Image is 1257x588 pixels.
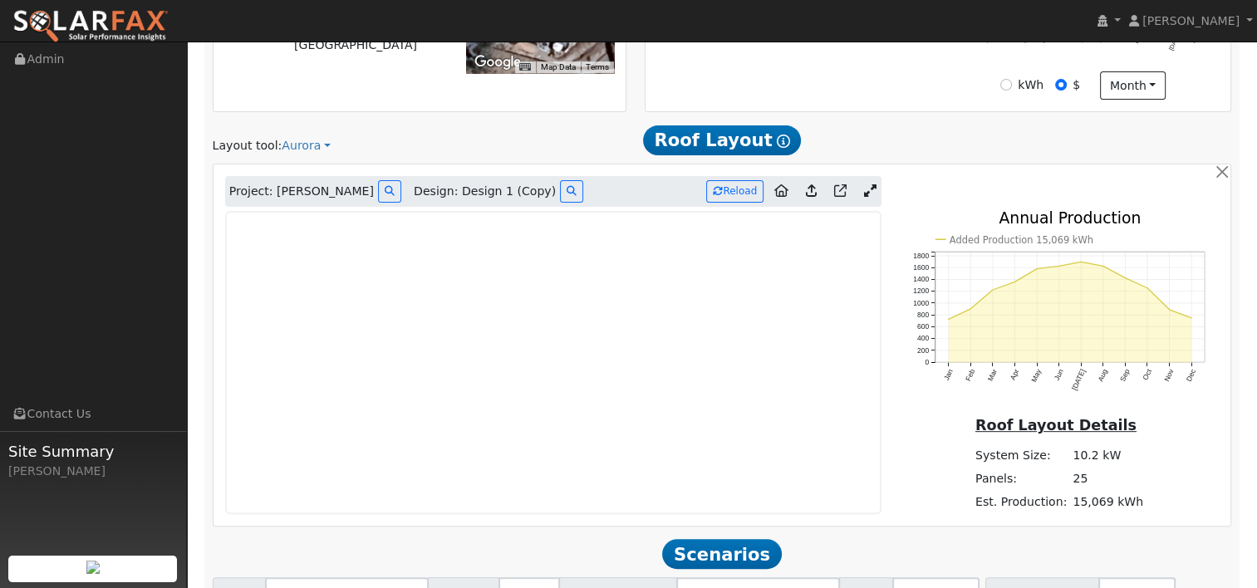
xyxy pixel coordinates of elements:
[1070,443,1147,467] td: 10.2 kW
[916,335,929,343] text: 400
[1029,368,1043,385] text: May
[541,61,576,73] button: Map Data
[941,368,954,382] text: Jan
[999,210,1141,228] text: Annual Production
[985,368,998,383] text: Mar
[1055,79,1067,91] input: $
[1115,31,1126,43] text: Apr
[969,307,971,310] circle: onclick=""
[470,51,525,73] a: Open this area in Google Maps (opens a new window)
[949,234,1093,246] text: Added Production 15,069 kWh
[827,179,853,205] a: Open in Aurora
[916,323,929,331] text: 600
[964,368,976,383] text: Feb
[1191,316,1193,319] circle: onclick=""
[1124,277,1127,279] circle: onclick=""
[1162,368,1176,384] text: Nov
[292,34,445,57] td: [GEOGRAPHIC_DATA]
[1009,368,1021,381] text: Apr
[991,289,994,292] circle: onclick=""
[972,490,1069,513] td: Est. Production:
[1038,32,1050,45] text: Dec
[913,252,929,260] text: 1800
[982,32,994,45] text: Sep
[1002,32,1013,43] text: Oct
[1073,76,1080,94] label: $
[1146,287,1148,289] circle: onclick=""
[1070,368,1087,392] text: [DATE]
[662,539,781,569] span: Scenarios
[643,125,802,155] span: Roof Layout
[913,287,929,296] text: 1200
[1142,14,1240,27] span: [PERSON_NAME]
[8,463,178,480] div: [PERSON_NAME]
[799,179,823,205] a: Upload consumption to Aurora project
[857,179,881,204] a: Expand Aurora window
[972,467,1069,490] td: Panels:
[1132,32,1144,46] text: May
[1070,467,1147,490] td: 25
[1096,368,1109,383] text: Aug
[1100,71,1166,100] button: month
[1018,76,1043,94] label: kWh
[777,135,790,148] i: Show Help
[1096,31,1107,44] text: Mar
[1053,368,1065,382] text: Jun
[1118,368,1132,383] text: Sep
[1020,32,1032,45] text: Nov
[519,61,531,73] button: Keyboard shortcuts
[913,276,929,284] text: 1400
[229,183,374,200] span: Project: [PERSON_NAME]
[1185,368,1198,384] text: Dec
[470,51,525,73] img: Google
[972,443,1069,467] td: System Size:
[1035,267,1038,270] circle: onclick=""
[1070,490,1147,513] td: 15,069 kWh
[1190,32,1201,45] text: Aug
[414,183,556,200] span: Design: Design 1 (Copy)
[8,440,178,463] span: Site Summary
[282,137,331,154] a: Aurora
[1168,308,1171,311] circle: onclick=""
[768,179,795,205] a: Aurora to Home
[1058,32,1069,43] text: Jan
[947,318,950,321] circle: onclick=""
[913,263,929,272] text: 1600
[913,299,929,307] text: 1000
[1141,368,1153,382] text: Oct
[1058,265,1060,267] circle: onclick=""
[1013,281,1015,283] circle: onclick=""
[213,139,282,152] span: Layout tool:
[12,9,169,44] img: SolarFax
[1000,79,1012,91] input: kWh
[916,346,929,355] text: 200
[1102,265,1104,267] circle: onclick=""
[1079,261,1082,263] circle: onclick=""
[916,311,929,319] text: 800
[1152,32,1163,43] text: Jun
[86,561,100,574] img: retrieve
[925,358,929,366] text: 0
[706,180,764,203] button: Reload
[586,62,609,71] a: Terms (opens in new tab)
[1077,32,1088,44] text: Feb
